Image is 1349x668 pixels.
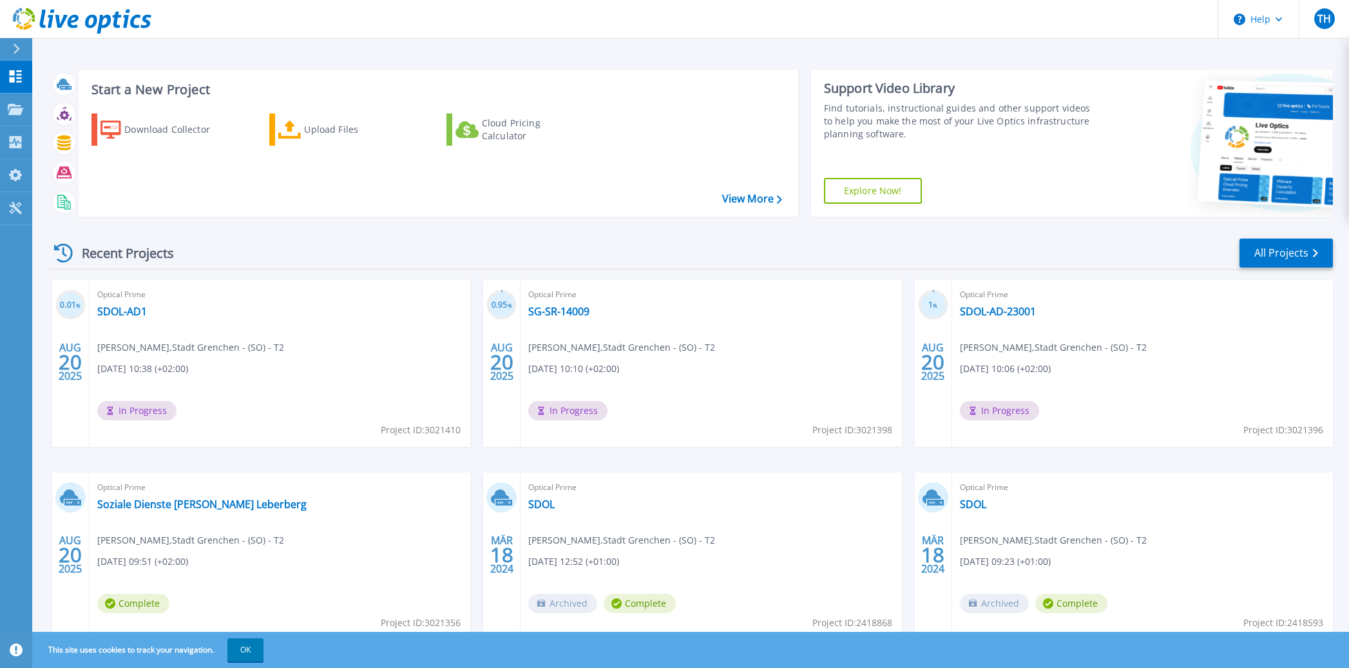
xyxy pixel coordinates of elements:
span: [DATE] 10:06 (+02:00) [960,362,1051,376]
span: Project ID: 3021396 [1243,423,1323,437]
span: [DATE] 10:38 (+02:00) [97,362,188,376]
span: % [933,302,937,309]
span: Optical Prime [960,288,1325,302]
span: Project ID: 2418868 [812,616,892,630]
div: AUG 2025 [921,339,945,386]
a: View More [722,193,782,205]
span: Optical Prime [97,480,463,495]
span: Project ID: 3021356 [381,616,461,630]
span: 20 [490,357,513,368]
div: Download Collector [124,117,227,142]
span: [PERSON_NAME] , Stadt Grenchen - (SO) - T2 [960,533,1147,547]
span: In Progress [960,401,1039,420]
a: SG-SR-14009 [528,305,589,318]
span: [PERSON_NAME] , Stadt Grenchen - (SO) - T2 [528,533,715,547]
span: Optical Prime [960,480,1325,495]
div: Cloud Pricing Calculator [482,117,585,142]
div: MÄR 2024 [490,531,514,578]
span: 18 [490,549,513,560]
span: [PERSON_NAME] , Stadt Grenchen - (SO) - T2 [97,533,284,547]
span: In Progress [528,401,608,420]
span: Complete [1035,594,1107,613]
span: 20 [59,357,82,368]
a: SDOL-AD1 [97,305,147,318]
div: AUG 2025 [58,339,82,386]
div: Upload Files [304,117,407,142]
span: [PERSON_NAME] , Stadt Grenchen - (SO) - T2 [97,340,284,355]
a: Explore Now! [824,178,922,204]
a: Soziale Dienste [PERSON_NAME] Leberberg [97,498,307,511]
span: In Progress [97,401,177,420]
div: Support Video Library [824,80,1091,97]
a: Download Collector [91,113,235,146]
span: 20 [59,549,82,560]
div: MÄR 2024 [921,531,945,578]
span: TH [1317,14,1331,24]
span: [DATE] 09:51 (+02:00) [97,555,188,569]
h3: 0.95 [486,298,517,313]
span: Archived [960,594,1029,613]
span: % [76,302,81,309]
a: Cloud Pricing Calculator [446,113,590,146]
span: This site uses cookies to track your navigation. [35,638,263,662]
span: 18 [921,549,944,560]
span: [PERSON_NAME] , Stadt Grenchen - (SO) - T2 [528,340,715,355]
span: [DATE] 10:10 (+02:00) [528,362,619,376]
h3: Start a New Project [91,83,781,97]
span: Complete [97,594,169,613]
span: Optical Prime [528,480,894,495]
a: SDOL-AD-23001 [960,305,1036,318]
span: [PERSON_NAME] , Stadt Grenchen - (SO) - T2 [960,340,1147,355]
span: [DATE] 12:52 (+01:00) [528,555,619,569]
a: All Projects [1239,239,1333,268]
button: OK [227,638,263,662]
div: Find tutorials, instructional guides and other support videos to help you make the most of your L... [824,102,1091,141]
span: Optical Prime [528,288,894,302]
div: AUG 2025 [490,339,514,386]
h3: 1 [918,298,948,313]
span: Project ID: 3021398 [812,423,892,437]
span: % [508,302,512,309]
span: Optical Prime [97,288,463,302]
div: Recent Projects [50,237,191,269]
span: Complete [604,594,676,613]
span: [DATE] 09:23 (+01:00) [960,555,1051,569]
span: Project ID: 3021410 [381,423,461,437]
a: SDOL [528,498,555,511]
span: 20 [921,357,944,368]
a: SDOL [960,498,986,511]
span: Project ID: 2418593 [1243,616,1323,630]
div: AUG 2025 [58,531,82,578]
span: Archived [528,594,597,613]
a: Upload Files [269,113,413,146]
h3: 0.01 [55,298,86,313]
